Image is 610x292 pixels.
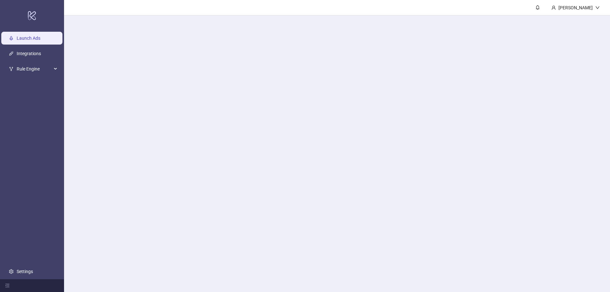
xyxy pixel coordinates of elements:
[595,5,600,10] span: down
[535,5,540,10] span: bell
[17,63,52,75] span: Rule Engine
[551,5,556,10] span: user
[17,269,33,274] a: Settings
[17,36,40,41] a: Launch Ads
[9,67,13,71] span: fork
[5,283,10,288] span: menu-fold
[17,51,41,56] a: Integrations
[556,4,595,11] div: [PERSON_NAME]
